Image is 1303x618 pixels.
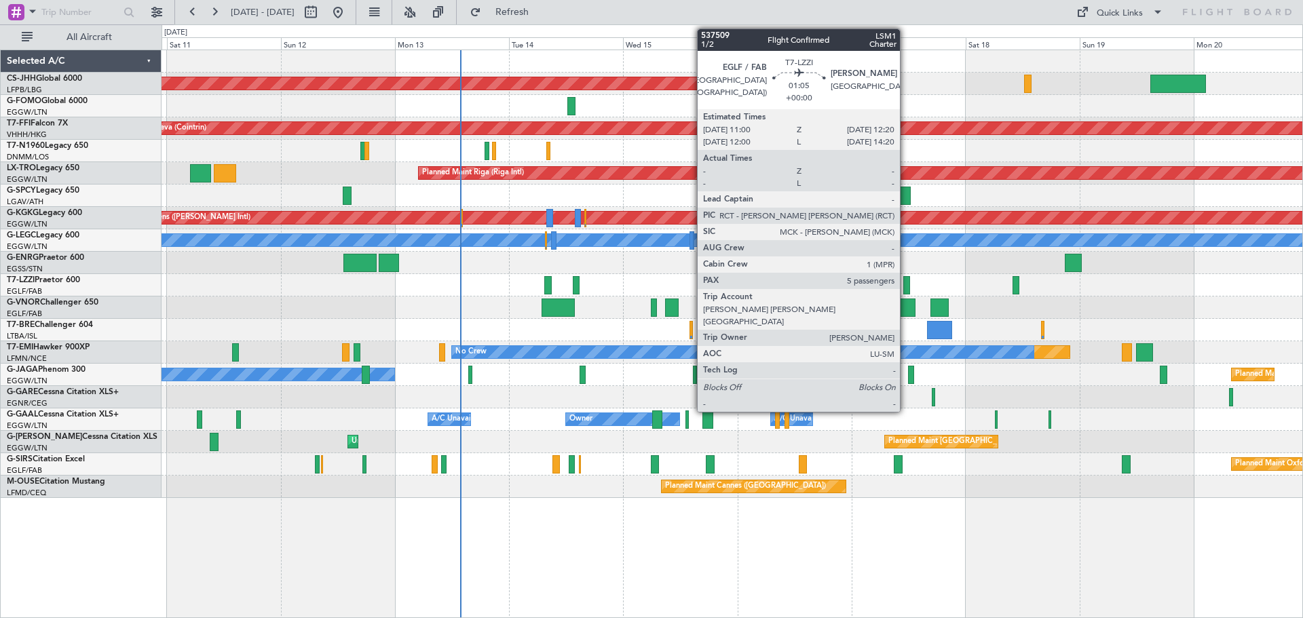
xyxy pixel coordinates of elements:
a: G-FOMOGlobal 6000 [7,97,88,105]
a: G-[PERSON_NAME]Cessna Citation XLS [7,433,157,441]
a: G-GARECessna Citation XLS+ [7,388,119,396]
a: CS-JHHGlobal 6000 [7,75,82,83]
div: Fri 17 [852,37,966,50]
span: T7-EMI [7,343,33,351]
div: A/C Unavailable [432,409,488,429]
a: LFMN/NCE [7,353,47,364]
a: T7-BREChallenger 604 [7,321,93,329]
a: EGLF/FAB [7,309,42,319]
a: T7-EMIHawker 900XP [7,343,90,351]
span: M-OUSE [7,478,39,486]
a: G-LEGCLegacy 600 [7,231,79,239]
a: EGSS/STN [7,264,43,274]
div: Thu 16 [738,37,852,50]
a: G-SPCYLegacy 650 [7,187,79,195]
span: T7-N1960 [7,142,45,150]
a: G-VNORChallenger 650 [7,298,98,307]
span: Refresh [484,7,541,17]
div: Sun 12 [281,37,395,50]
span: G-GAAL [7,410,38,419]
a: G-ENRGPraetor 600 [7,254,84,262]
div: Unplanned Maint [GEOGRAPHIC_DATA] ([GEOGRAPHIC_DATA]) [352,431,575,452]
span: G-KGKG [7,209,39,217]
span: G-VNOR [7,298,40,307]
a: LFPB/LBG [7,85,42,95]
a: G-KGKGLegacy 600 [7,209,82,217]
button: Refresh [464,1,545,23]
a: EGGW/LTN [7,219,48,229]
div: Sun 19 [1080,37,1194,50]
span: T7-LZZI [7,276,35,284]
a: G-GAALCessna Citation XLS+ [7,410,119,419]
div: [DATE] [164,27,187,39]
button: All Aircraft [15,26,147,48]
span: LX-TRO [7,164,36,172]
a: EGGW/LTN [7,443,48,453]
span: All Aircraft [35,33,143,42]
div: Wed 15 [623,37,737,50]
div: Owner [569,409,592,429]
div: Quick Links [1097,7,1143,20]
div: Planned Maint Athens ([PERSON_NAME] Intl) [94,208,250,228]
a: LGAV/ATH [7,197,43,207]
a: EGGW/LTN [7,421,48,431]
span: [DATE] - [DATE] [231,6,295,18]
a: EGGW/LTN [7,174,48,185]
a: LFMD/CEQ [7,488,46,498]
div: Planned Maint Cannes ([GEOGRAPHIC_DATA]) [665,476,826,497]
a: EGGW/LTN [7,107,48,117]
div: Sat 18 [966,37,1080,50]
a: DNMM/LOS [7,152,49,162]
span: G-LEGC [7,231,36,239]
a: G-JAGAPhenom 300 [7,366,86,374]
a: T7-LZZIPraetor 600 [7,276,80,284]
a: T7-FFIFalcon 7X [7,119,68,128]
span: T7-BRE [7,321,35,329]
a: EGLF/FAB [7,286,42,296]
a: EGLF/FAB [7,465,42,476]
span: G-GARE [7,388,38,396]
div: No Crew [455,342,487,362]
a: EGGW/LTN [7,376,48,386]
input: Trip Number [41,2,119,22]
a: EGNR/CEG [7,398,48,408]
a: M-OUSECitation Mustang [7,478,105,486]
a: LX-TROLegacy 650 [7,164,79,172]
span: T7-FFI [7,119,31,128]
span: G-[PERSON_NAME] [7,433,82,441]
a: G-SIRSCitation Excel [7,455,85,463]
button: Quick Links [1070,1,1170,23]
span: G-FOMO [7,97,41,105]
span: G-JAGA [7,366,38,374]
a: T7-N1960Legacy 650 [7,142,88,150]
div: Planned Maint [GEOGRAPHIC_DATA] ([GEOGRAPHIC_DATA]) [888,431,1102,452]
div: Tue 14 [509,37,623,50]
div: Sat 11 [167,37,281,50]
div: Planned Maint Riga (Riga Intl) [422,163,524,183]
div: A/C Unavailable [774,409,831,429]
span: G-ENRG [7,254,39,262]
span: G-SIRS [7,455,33,463]
a: EGGW/LTN [7,242,48,252]
a: VHHH/HKG [7,130,47,140]
span: G-SPCY [7,187,36,195]
div: Mon 13 [395,37,509,50]
a: LTBA/ISL [7,331,37,341]
span: CS-JHH [7,75,36,83]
